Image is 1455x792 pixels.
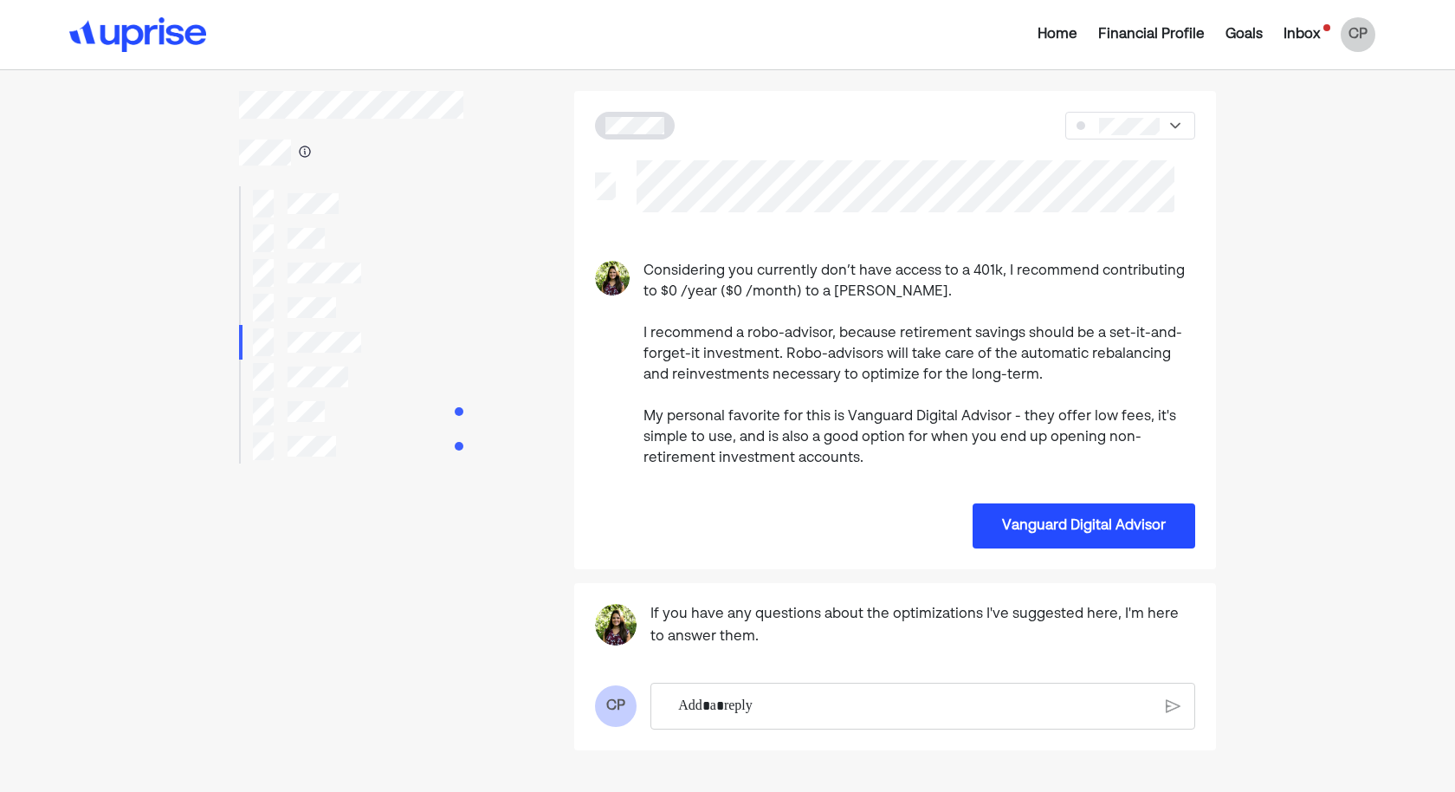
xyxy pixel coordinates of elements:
div: Rich Text Editor. Editing area: main [669,684,1161,729]
div: Goals [1225,24,1263,45]
div: Considering you currently don’t have access to a 401k, I recommend contributing to $0 /year ($0 /... [643,261,1195,469]
div: CP [595,685,637,727]
button: Vanguard Digital Advisor [973,503,1195,549]
div: Inbox [1284,24,1320,45]
pre: If you have any questions about the optimizations I've suggested here, I'm here to answer them. [650,604,1195,648]
div: CP [1341,17,1375,52]
div: Financial Profile [1098,24,1205,45]
div: Home [1038,24,1077,45]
